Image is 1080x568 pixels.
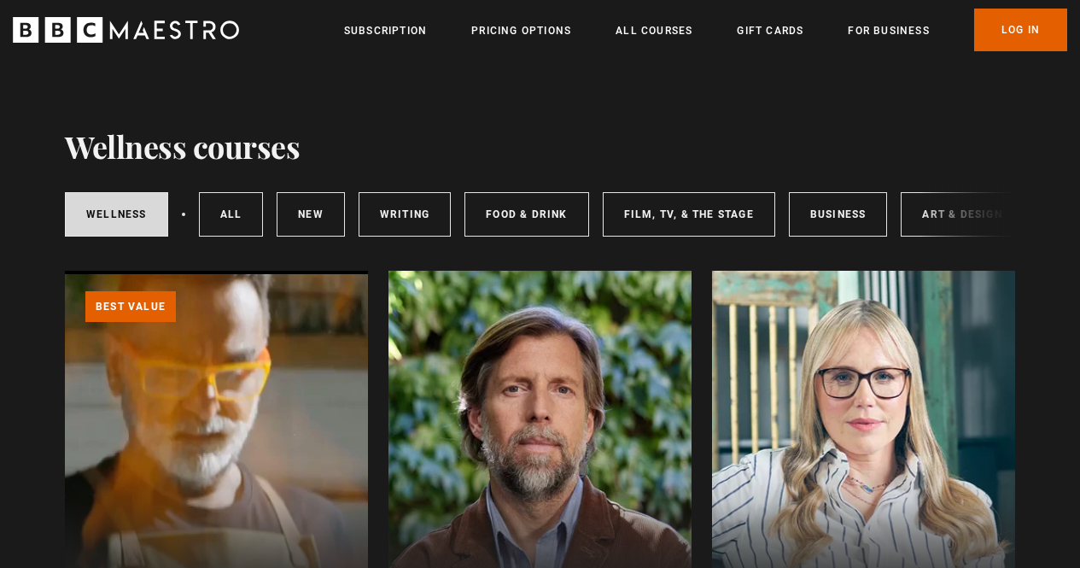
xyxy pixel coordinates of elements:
a: For business [848,22,929,39]
a: Art & Design [901,192,1023,237]
a: Wellness [65,192,168,237]
a: Gift Cards [737,22,803,39]
a: All [199,192,264,237]
a: Pricing Options [471,22,571,39]
a: All Courses [616,22,692,39]
a: Writing [359,192,451,237]
a: Food & Drink [464,192,588,237]
a: Subscription [344,22,427,39]
h1: Wellness courses [65,128,300,164]
p: Best value [85,291,176,322]
nav: Primary [344,9,1067,51]
a: Log In [974,9,1067,51]
svg: BBC Maestro [13,17,239,43]
a: New [277,192,345,237]
a: Film, TV, & The Stage [603,192,775,237]
a: Business [789,192,888,237]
